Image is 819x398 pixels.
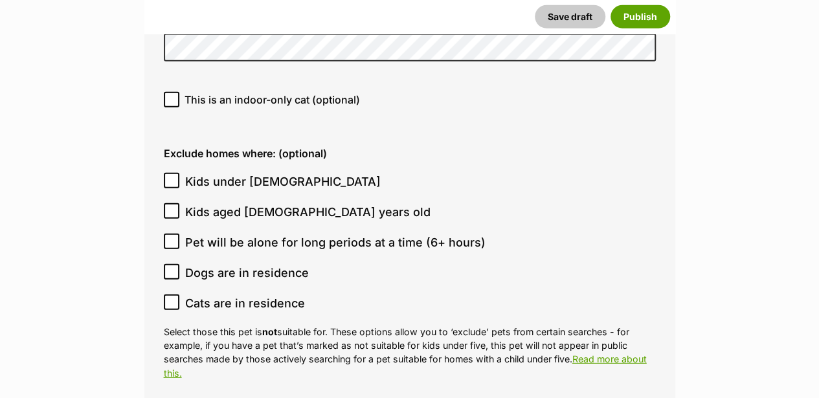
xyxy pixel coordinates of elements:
button: Publish [611,5,670,28]
span: Dogs are in residence [185,264,309,282]
span: Kids aged [DEMOGRAPHIC_DATA] years old [185,203,431,221]
span: Pet will be alone for long periods at a time (6+ hours) [185,234,486,251]
a: Read more about this. [164,353,647,378]
span: Kids under [DEMOGRAPHIC_DATA] [185,173,381,190]
span: Cats are in residence [185,294,305,312]
span: This is an indoor-only cat (optional) [185,92,360,107]
button: Save draft [535,5,605,28]
p: Select those this pet is suitable for. These options allow you to ‘exclude’ pets from certain sea... [164,325,656,380]
label: Exclude homes where: (optional) [164,148,656,159]
strong: not [262,326,277,337]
